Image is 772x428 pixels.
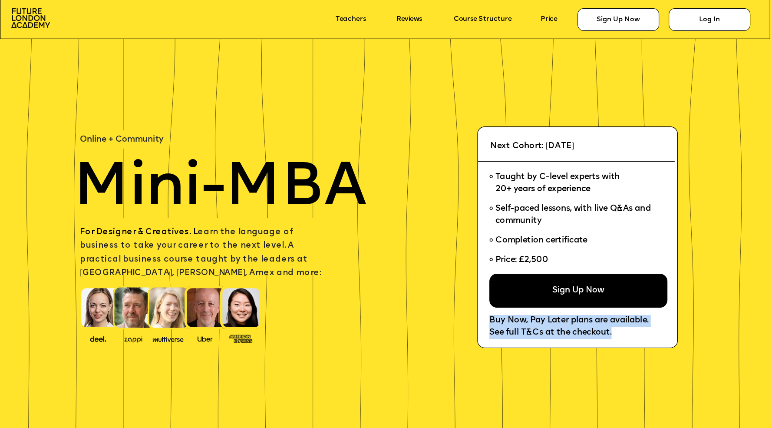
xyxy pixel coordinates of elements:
span: Next Cohort: [DATE] [490,142,574,150]
span: earn the language of business to take your career to the next level. A practical business course ... [80,228,321,277]
span: Mini-MBA [74,159,366,219]
span: For Designer & Creatives. L [80,228,198,236]
img: image-b7d05013-d886-4065-8d38-3eca2af40620.png [150,333,186,343]
img: image-b2f1584c-cbf7-4a77-bbe0-f56ae6ee31f2.png [119,334,148,342]
span: Price: £2,500 [495,256,548,264]
span: Taught by C-level experts with 20+ years of experience [495,173,620,193]
span: Buy Now, Pay Later plans are available. [489,316,648,325]
img: image-99cff0b2-a396-4aab-8550-cf4071da2cb9.png [190,334,220,342]
span: Online + Community [80,136,164,144]
a: Reviews [396,16,422,23]
img: image-388f4489-9820-4c53-9b08-f7df0b8d4ae2.png [83,333,113,343]
img: image-93eab660-639c-4de6-957c-4ae039a0235a.png [225,332,255,344]
a: Price [541,16,557,23]
span: See full T&Cs at the checkout. [489,328,611,337]
a: Teachers [336,16,366,23]
a: Course Structure [454,16,512,23]
img: image-aac980e9-41de-4c2d-a048-f29dd30a0068.png [11,8,50,28]
span: Self-paced lessons, with live Q&As and community [495,205,653,225]
span: Completion certificate [495,236,587,245]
